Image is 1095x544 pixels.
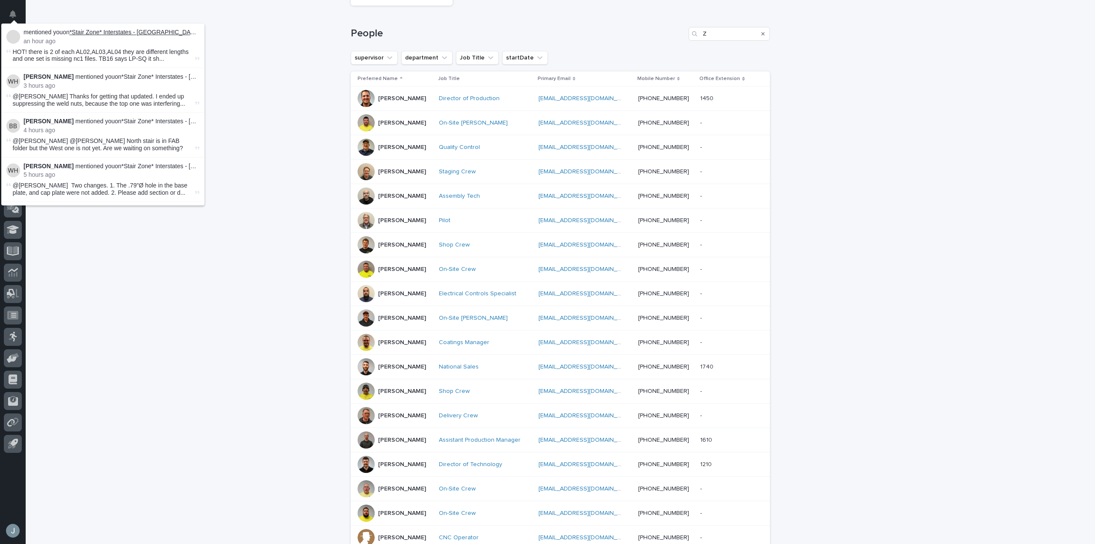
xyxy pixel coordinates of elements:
[539,169,635,175] a: [EMAIL_ADDRESS][DOMAIN_NAME]
[351,306,770,330] tr: [PERSON_NAME]On-Site [PERSON_NAME] [EMAIL_ADDRESS][DOMAIN_NAME] [PHONE_NUMBER]--
[378,119,426,127] p: [PERSON_NAME]
[24,73,74,80] strong: [PERSON_NAME]
[539,193,635,199] a: [EMAIL_ADDRESS][DOMAIN_NAME]
[24,29,199,36] p: mentioned you on :
[539,364,635,370] a: [EMAIL_ADDRESS][DOMAIN_NAME]
[378,534,426,541] p: [PERSON_NAME]
[439,412,478,419] a: Delivery Crew
[638,339,689,345] a: [PHONE_NUMBER]
[700,264,704,273] p: -
[439,241,470,249] a: Shop Crew
[351,135,770,160] tr: [PERSON_NAME]Quality Control [EMAIL_ADDRESS][DOMAIN_NAME] [PHONE_NUMBER]--
[638,291,689,297] a: [PHONE_NUMBER]
[121,163,251,169] a: *Stair Zone* Interstates - [GEOGRAPHIC_DATA]
[378,339,426,346] p: [PERSON_NAME]
[13,93,193,107] span: @[PERSON_NAME] Thanks for getting that updated. I ended up suppressing the weld nuts, because the...
[539,120,635,126] a: [EMAIL_ADDRESS][DOMAIN_NAME]
[378,388,426,395] p: [PERSON_NAME]
[539,144,635,150] a: [EMAIL_ADDRESS][DOMAIN_NAME]
[351,355,770,379] tr: [PERSON_NAME]National Sales [EMAIL_ADDRESS][DOMAIN_NAME] [PHONE_NUMBER]17401740
[700,484,704,493] p: -
[378,217,426,224] p: [PERSON_NAME]
[351,452,770,477] tr: [PERSON_NAME]Director of Technology [EMAIL_ADDRESS][DOMAIN_NAME] [PHONE_NUMBER]12101210
[439,339,489,346] a: Coatings Manager
[638,193,689,199] a: [PHONE_NUMBER]
[24,127,199,134] p: 4 hours ago
[378,193,426,200] p: [PERSON_NAME]
[11,10,22,24] div: Notifications
[69,29,199,36] a: *Stair Zone* Interstates - [GEOGRAPHIC_DATA]
[638,120,689,126] a: [PHONE_NUMBER]
[351,27,685,40] h1: People
[539,461,635,467] a: [EMAIL_ADDRESS][DOMAIN_NAME]
[13,48,193,63] span: HOT! there is 2 of each AL02,AL03,AL04 they are different lengths and one set is missing nc1 file...
[538,74,571,83] p: Primary Email
[638,315,689,321] a: [PHONE_NUMBER]
[4,5,22,23] button: Notifications
[689,27,770,41] div: Search
[539,486,635,492] a: [EMAIL_ADDRESS][DOMAIN_NAME]
[539,95,635,101] a: [EMAIL_ADDRESS][DOMAIN_NAME]
[502,51,548,65] button: startDate
[378,144,426,151] p: [PERSON_NAME]
[638,437,689,443] a: [PHONE_NUMBER]
[378,315,426,322] p: [PERSON_NAME]
[700,215,704,224] p: -
[4,522,22,540] button: users-avatar
[699,74,740,83] p: Office Extension
[401,51,453,65] button: department
[700,386,704,395] p: -
[700,459,713,468] p: 1210
[378,363,426,371] p: [PERSON_NAME]
[439,461,502,468] a: Director of Technology
[539,413,635,419] a: [EMAIL_ADDRESS][DOMAIN_NAME]
[439,95,500,102] a: Director of Production
[700,240,704,249] p: -
[378,461,426,468] p: [PERSON_NAME]
[24,171,199,178] p: 5 hours ago
[351,86,770,111] tr: [PERSON_NAME]Director of Production [EMAIL_ADDRESS][DOMAIN_NAME] [PHONE_NUMBER]14501450
[700,166,704,175] p: -
[378,266,426,273] p: [PERSON_NAME]
[351,428,770,452] tr: [PERSON_NAME]Assistant Production Manager [EMAIL_ADDRESS][DOMAIN_NAME] [PHONE_NUMBER]16101610
[378,241,426,249] p: [PERSON_NAME]
[24,163,199,170] p: mentioned you on :
[351,208,770,233] tr: [PERSON_NAME]Pilot [EMAIL_ADDRESS][DOMAIN_NAME] [PHONE_NUMBER]--
[351,282,770,306] tr: [PERSON_NAME]Electrical Controls Specialist [EMAIL_ADDRESS][DOMAIN_NAME] [PHONE_NUMBER]--
[700,435,714,444] p: 1610
[24,82,199,89] p: 3 hours ago
[378,290,426,297] p: [PERSON_NAME]
[700,118,704,127] p: -
[638,413,689,419] a: [PHONE_NUMBER]
[6,74,20,88] img: Wynne Hochstetler
[700,288,704,297] p: -
[700,362,715,371] p: 1740
[378,412,426,419] p: [PERSON_NAME]
[700,337,704,346] p: -
[351,404,770,428] tr: [PERSON_NAME]Delivery Crew [EMAIL_ADDRESS][DOMAIN_NAME] [PHONE_NUMBER]--
[439,388,470,395] a: Shop Crew
[638,364,689,370] a: [PHONE_NUMBER]
[439,437,521,444] a: Assistant Production Manager
[438,74,460,83] p: Job Title
[638,535,689,541] a: [PHONE_NUMBER]
[13,182,193,196] span: @[PERSON_NAME] ﻿ Two changes. 1. The .79"Ø hole in the base plate, and cap plate were not added. ...
[439,290,516,297] a: Electrical Controls Specialist
[439,168,476,175] a: Staging Crew
[638,95,689,101] a: [PHONE_NUMBER]
[439,193,480,200] a: Assembly Tech
[700,508,704,517] p: -
[638,144,689,150] a: [PHONE_NUMBER]
[439,510,476,517] a: On-Site Crew
[638,486,689,492] a: [PHONE_NUMBER]
[378,437,426,444] p: [PERSON_NAME]
[6,163,20,177] img: Wynne Hochstetler
[700,532,704,541] p: -
[351,111,770,135] tr: [PERSON_NAME]On-Site [PERSON_NAME] [EMAIL_ADDRESS][DOMAIN_NAME] [PHONE_NUMBER]--
[439,119,508,127] a: On-Site [PERSON_NAME]
[439,534,479,541] a: CNC Operator
[378,510,426,517] p: [PERSON_NAME]
[638,169,689,175] a: [PHONE_NUMBER]
[539,339,635,345] a: [EMAIL_ADDRESS][DOMAIN_NAME]
[539,388,635,394] a: [EMAIL_ADDRESS][DOMAIN_NAME]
